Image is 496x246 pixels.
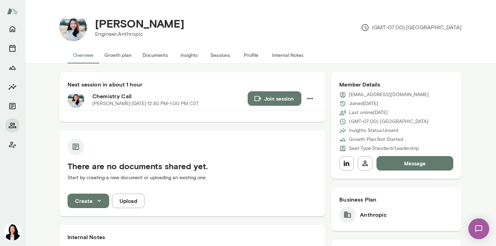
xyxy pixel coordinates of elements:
button: Join session [248,91,301,106]
button: Upload [112,194,145,208]
p: Growth Plan: Not Started [349,136,403,143]
h4: [PERSON_NAME] [95,17,184,30]
p: Engineer, Anthropic [95,30,184,38]
button: Growth plan [99,47,137,63]
h6: Internal Notes [68,233,317,241]
img: Mento [7,4,18,18]
p: Seat Type: Standard/Leadership [349,145,419,152]
p: Last online [DATE] [349,109,388,116]
button: Insights [174,47,205,63]
button: Create [68,194,109,208]
h6: Anthropic [360,211,386,219]
h5: There are no documents shared yet. [68,161,317,172]
button: Sessions [205,47,236,63]
button: Sessions [6,41,19,55]
p: Joined [DATE] [349,100,378,107]
p: (GMT-07:00) [GEOGRAPHIC_DATA] [349,118,428,125]
button: Members [6,119,19,132]
button: Documents [137,47,174,63]
h6: Next session in about 1 hour [68,80,317,89]
p: [EMAIL_ADDRESS][DOMAIN_NAME] [349,91,429,98]
button: Insights [6,80,19,94]
h6: Business Plan [339,195,453,204]
button: Internal Notes [267,47,309,63]
h6: Member Details [339,80,453,89]
button: Growth Plan [6,61,19,74]
button: Documents [6,99,19,113]
button: Client app [6,138,19,152]
img: Hyonjee Joo [59,14,87,41]
button: Overview [68,47,99,63]
p: (GMT-07:00) [GEOGRAPHIC_DATA] [361,23,462,32]
p: [PERSON_NAME] · [DATE] · 12:30 PM-1:00 PM CST [92,100,199,107]
p: Insights Status: Unsent [349,127,399,134]
h6: Chemistry Call [92,92,248,100]
button: Home [6,22,19,36]
img: Monica Aggarwal [4,224,21,240]
p: Start by creating a new document or uploading an existing one. [68,174,317,181]
button: Message [376,156,453,171]
button: Profile [236,47,267,63]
